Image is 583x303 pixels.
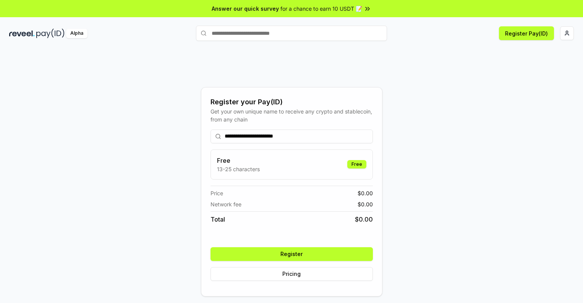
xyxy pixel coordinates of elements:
[358,200,373,208] span: $ 0.00
[211,189,223,197] span: Price
[499,26,554,40] button: Register Pay(ID)
[211,200,241,208] span: Network fee
[211,215,225,224] span: Total
[211,267,373,281] button: Pricing
[9,29,35,38] img: reveel_dark
[280,5,362,13] span: for a chance to earn 10 USDT 📝
[66,29,87,38] div: Alpha
[347,160,366,169] div: Free
[358,189,373,197] span: $ 0.00
[355,215,373,224] span: $ 0.00
[36,29,65,38] img: pay_id
[211,247,373,261] button: Register
[212,5,279,13] span: Answer our quick survey
[211,107,373,123] div: Get your own unique name to receive any crypto and stablecoin, from any chain
[211,97,373,107] div: Register your Pay(ID)
[217,156,260,165] h3: Free
[217,165,260,173] p: 13-25 characters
